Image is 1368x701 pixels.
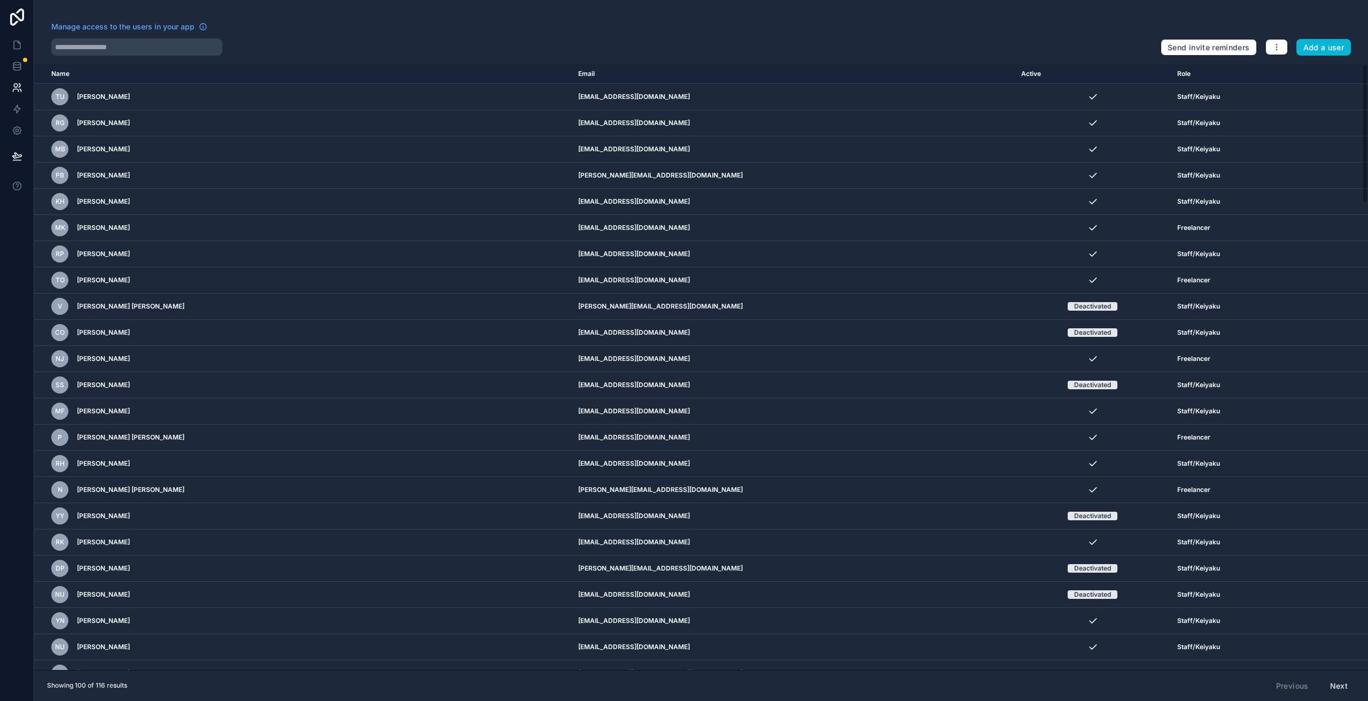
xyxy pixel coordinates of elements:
span: YN [56,617,65,625]
td: [EMAIL_ADDRESS][DOMAIN_NAME] [572,503,1015,529]
div: Deactivated [1074,564,1111,573]
span: SS [56,381,64,389]
span: [PERSON_NAME] [PERSON_NAME] [77,433,184,442]
span: Freelancer [1177,224,1210,232]
span: YY [56,512,64,520]
span: [PERSON_NAME] [PERSON_NAME] [77,302,184,311]
span: Staff/Keiyaku [1177,197,1220,206]
span: Staff/Keiyaku [1177,407,1220,415]
td: [EMAIL_ADDRESS][DOMAIN_NAME] [572,136,1015,163]
span: Staff/Keiyaku [1177,643,1220,651]
div: Deactivated [1074,381,1111,389]
span: Staff/Keiyaku [1177,669,1220,677]
div: Deactivated [1074,512,1111,520]
div: Deactivated [1074,302,1111,311]
span: Staff/Keiyaku [1177,590,1220,599]
td: [EMAIL_ADDRESS][DOMAIN_NAME] [572,241,1015,267]
td: [EMAIL_ADDRESS][DOMAIN_NAME] [572,582,1015,608]
span: [PERSON_NAME] [77,381,130,389]
span: [PERSON_NAME] [77,145,130,153]
span: N [58,486,63,494]
span: MF [55,407,65,415]
span: [PERSON_NAME] [77,643,130,651]
td: [EMAIL_ADDRESS][DOMAIN_NAME] [572,529,1015,556]
td: [PERSON_NAME][EMAIL_ADDRESS][DOMAIN_NAME] [572,556,1015,582]
span: L [58,669,62,677]
span: Freelancer [1177,276,1210,284]
span: [PERSON_NAME] [77,276,130,284]
button: Add a user [1296,39,1351,56]
span: PB [56,171,64,180]
span: [PERSON_NAME] [PERSON_NAME] [77,486,184,494]
span: [PERSON_NAME] [77,512,130,520]
th: Active [1015,64,1171,84]
span: Freelancer [1177,433,1210,442]
td: [EMAIL_ADDRESS][DOMAIN_NAME] [572,267,1015,294]
td: [EMAIL_ADDRESS][DOMAIN_NAME] [572,451,1015,477]
span: [PERSON_NAME] [77,328,130,337]
span: RP [56,250,64,258]
td: [PERSON_NAME][EMAIL_ADDRESS][DOMAIN_NAME] [572,477,1015,503]
span: NJ [56,355,64,363]
div: Deactivated [1074,590,1111,599]
div: scrollable content [34,64,1368,670]
span: [PERSON_NAME] [77,119,130,127]
span: MB [55,145,65,153]
button: Send invite reminders [1161,39,1256,56]
span: MK [55,224,65,232]
a: Manage access to the users in your app [51,21,207,32]
td: [EMAIL_ADDRESS][DOMAIN_NAME] [572,189,1015,215]
td: [EMAIL_ADDRESS][DOMAIN_NAME] [572,372,1015,398]
th: Name [34,64,572,84]
span: RH [56,459,65,468]
td: [PERSON_NAME][EMAIL_ADDRESS][DOMAIN_NAME] [572,163,1015,189]
td: [EMAIL_ADDRESS][DOMAIN_NAME] [572,215,1015,241]
span: [PERSON_NAME] [77,459,130,468]
span: RK [56,538,64,546]
span: [PERSON_NAME] [77,590,130,599]
span: Staff/Keiyaku [1177,564,1220,573]
div: Deactivated [1074,328,1111,337]
span: KH [56,197,65,206]
span: Staff/Keiyaku [1177,617,1220,625]
td: [PERSON_NAME][EMAIL_ADDRESS][DOMAIN_NAME] [572,660,1015,687]
span: Showing 100 of 116 results [47,681,127,690]
span: [PERSON_NAME] [77,407,130,415]
span: TU [56,93,65,101]
span: [PERSON_NAME] [77,538,130,546]
span: NU [55,590,65,599]
span: [PERSON_NAME] [77,171,130,180]
span: [PERSON_NAME] [77,224,130,232]
td: [PERSON_NAME][EMAIL_ADDRESS][DOMAIN_NAME] [572,294,1015,320]
span: [PERSON_NAME] [77,617,130,625]
span: P [58,433,62,442]
span: Staff/Keiyaku [1177,171,1220,180]
span: [PERSON_NAME] [77,355,130,363]
span: [PERSON_NAME] [77,669,130,677]
span: Staff/Keiyaku [1177,250,1220,258]
td: [EMAIL_ADDRESS][DOMAIN_NAME] [572,110,1015,136]
td: [EMAIL_ADDRESS][DOMAIN_NAME] [572,320,1015,346]
span: Staff/Keiyaku [1177,328,1220,337]
th: Email [572,64,1015,84]
td: [EMAIL_ADDRESS][DOMAIN_NAME] [572,346,1015,372]
span: NU [55,643,65,651]
span: Staff/Keiyaku [1177,119,1220,127]
td: [EMAIL_ADDRESS][DOMAIN_NAME] [572,84,1015,110]
span: Staff/Keiyaku [1177,93,1220,101]
th: Role [1171,64,1310,84]
span: Staff/Keiyaku [1177,512,1220,520]
span: RG [56,119,65,127]
span: V [58,302,63,311]
button: Next [1323,677,1355,695]
span: Staff/Keiyaku [1177,381,1220,389]
span: [PERSON_NAME] [77,564,130,573]
span: Staff/Keiyaku [1177,538,1220,546]
span: [PERSON_NAME] [77,250,130,258]
td: [EMAIL_ADDRESS][DOMAIN_NAME] [572,398,1015,425]
span: Staff/Keiyaku [1177,145,1220,153]
span: Freelancer [1177,486,1210,494]
span: CO [55,328,65,337]
span: Staff/Keiyaku [1177,459,1220,468]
